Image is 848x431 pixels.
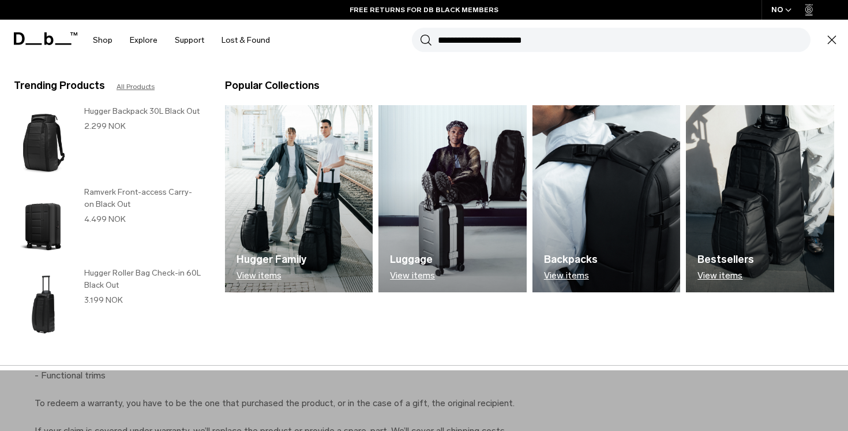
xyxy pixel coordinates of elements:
[117,81,155,92] a: All Products
[84,105,202,117] h3: Hugger Backpack 30L Black Out
[14,186,202,261] a: Ramverk Front-access Carry-on Black Out Ramverk Front-access Carry-on Black Out 4.499 NOK
[14,105,202,180] a: Hugger Backpack 30L Black Out Hugger Backpack 30L Black Out 2.299 NOK
[697,270,754,281] p: View items
[84,121,126,131] span: 2.299 NOK
[390,252,435,267] h3: Luggage
[378,105,527,292] img: Db
[225,105,373,292] a: Db Hugger Family View items
[14,78,105,94] h3: Trending Products
[130,20,157,61] a: Explore
[697,252,754,267] h3: Bestsellers
[237,270,306,281] p: View items
[84,295,123,305] span: 3.199 NOK
[225,78,320,94] h3: Popular Collections
[544,252,598,267] h3: Backpacks
[175,20,204,61] a: Support
[14,267,73,342] img: Hugger Roller Bag Check-in 60L Black Out
[84,20,279,61] nav: Main Navigation
[686,105,834,292] img: Db
[93,20,112,61] a: Shop
[544,270,598,281] p: View items
[532,105,681,292] img: Db
[84,186,202,210] h3: Ramverk Front-access Carry-on Black Out
[222,20,270,61] a: Lost & Found
[14,105,73,180] img: Hugger Backpack 30L Black Out
[225,105,373,292] img: Db
[350,5,498,15] a: FREE RETURNS FOR DB BLACK MEMBERS
[686,105,834,292] a: Db Bestsellers View items
[14,267,202,342] a: Hugger Roller Bag Check-in 60L Black Out Hugger Roller Bag Check-in 60L Black Out 3.199 NOK
[237,252,306,267] h3: Hugger Family
[84,267,202,291] h3: Hugger Roller Bag Check-in 60L Black Out
[84,214,126,224] span: 4.499 NOK
[390,270,435,281] p: View items
[532,105,681,292] a: Db Backpacks View items
[14,186,73,261] img: Ramverk Front-access Carry-on Black Out
[378,105,527,292] a: Db Luggage View items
